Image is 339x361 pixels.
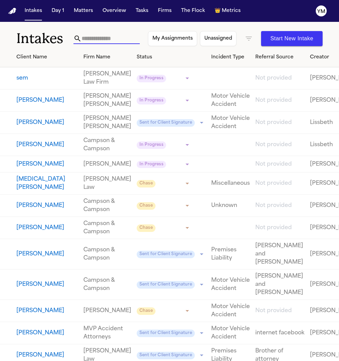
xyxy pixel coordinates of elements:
div: Update intake status [137,328,206,338]
a: View details for Lisa Fiel [211,202,250,210]
span: Not provided [255,162,292,167]
div: Client Name [16,54,78,61]
a: Home [8,8,16,14]
span: Not provided [255,225,292,231]
div: Update intake status [137,73,191,83]
span: Not provided [255,308,292,314]
div: Update intake status [137,140,191,150]
a: View details for Adrin Sivell [83,175,131,192]
span: crown [215,8,220,14]
span: In Progress [137,141,166,149]
span: Not provided [255,120,292,125]
button: View details for Brian Stephens [16,96,78,105]
a: View details for Lisa Fiel [83,197,131,214]
a: View details for Justin Cordero [255,272,304,297]
span: Sent for Client Signature [137,330,195,337]
button: View details for sem [16,74,78,82]
button: Overview [100,5,129,17]
a: View details for Brian Stephens [83,92,131,109]
a: View details for Joseph Vere [83,220,131,236]
div: Update intake status [137,249,206,259]
a: View details for Robert L Holmes [83,246,131,262]
button: Firms [155,5,174,17]
span: Sent for Client Signature [137,119,195,127]
button: View details for Joseph Vere [16,224,78,232]
a: View details for Robert L Holmes [211,246,250,262]
span: In Progress [137,161,166,168]
div: Update intake status [137,179,191,188]
a: View details for sem [83,70,131,86]
button: crownMetrics [212,5,243,17]
a: View details for Colette Pragides [83,160,131,168]
button: View details for Charlene Dunham [16,351,78,359]
div: Update intake status [137,159,191,169]
a: View details for Johnny Ward [83,137,131,153]
a: View details for Amber Williams [83,114,131,131]
a: View details for David Holden [83,325,131,341]
a: View details for Brian Stephens [211,92,250,109]
a: View details for Amber Williams [16,119,78,127]
button: Matters [71,5,96,17]
div: Update intake status [137,350,206,360]
div: Update intake status [137,306,191,316]
button: Start New Intake [261,31,323,46]
a: View details for Martha Chairez [211,303,250,319]
a: Tasks [133,5,151,17]
span: Sent for Client Signature [137,352,195,359]
button: The Flock [178,5,208,17]
span: Chase [137,180,155,188]
span: In Progress [137,97,166,105]
div: Status [137,54,206,61]
div: Update intake status [137,280,206,289]
span: In Progress [137,75,166,82]
button: View details for Adrin Sivell [16,175,78,192]
h1: Intakes [16,30,73,47]
span: Not provided [255,181,292,186]
button: Unassigned [200,31,236,46]
a: View details for Lisa Fiel [255,202,304,210]
div: Incident Type [211,54,250,61]
button: View details for Martha Chairez [16,307,78,315]
button: Intakes [22,5,45,17]
a: View details for sem [255,74,304,82]
a: View details for David Holden [255,329,304,337]
div: Firm Name [83,54,131,61]
span: Chase [137,224,155,232]
span: Metrics [222,8,241,14]
a: View details for David Holden [16,329,78,337]
a: View details for Johnny Ward [255,141,304,149]
button: View details for Justin Cordero [16,280,78,289]
a: View details for Justin Cordero [83,276,131,293]
text: YM [317,9,325,14]
a: View details for Amber Williams [211,114,250,131]
div: Update intake status [137,118,206,127]
button: View details for Robert L Holmes [16,250,78,258]
button: View details for Lisa Fiel [16,202,78,210]
a: View details for Martha Chairez [83,307,131,315]
span: Sent for Client Signature [137,251,195,258]
a: View details for Colette Pragides [255,160,304,168]
a: View details for Johnny Ward [16,141,78,149]
a: View details for Joseph Vere [255,224,304,232]
a: View details for David Holden [211,325,250,341]
a: View details for Amber Williams [255,119,304,127]
a: View details for Justin Cordero [211,276,250,293]
button: View details for Colette Pragides [16,160,78,168]
span: Not provided [255,203,292,208]
button: Day 1 [49,5,67,17]
div: Update intake status [137,201,191,210]
span: Chase [137,307,155,315]
span: Chase [137,202,155,210]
